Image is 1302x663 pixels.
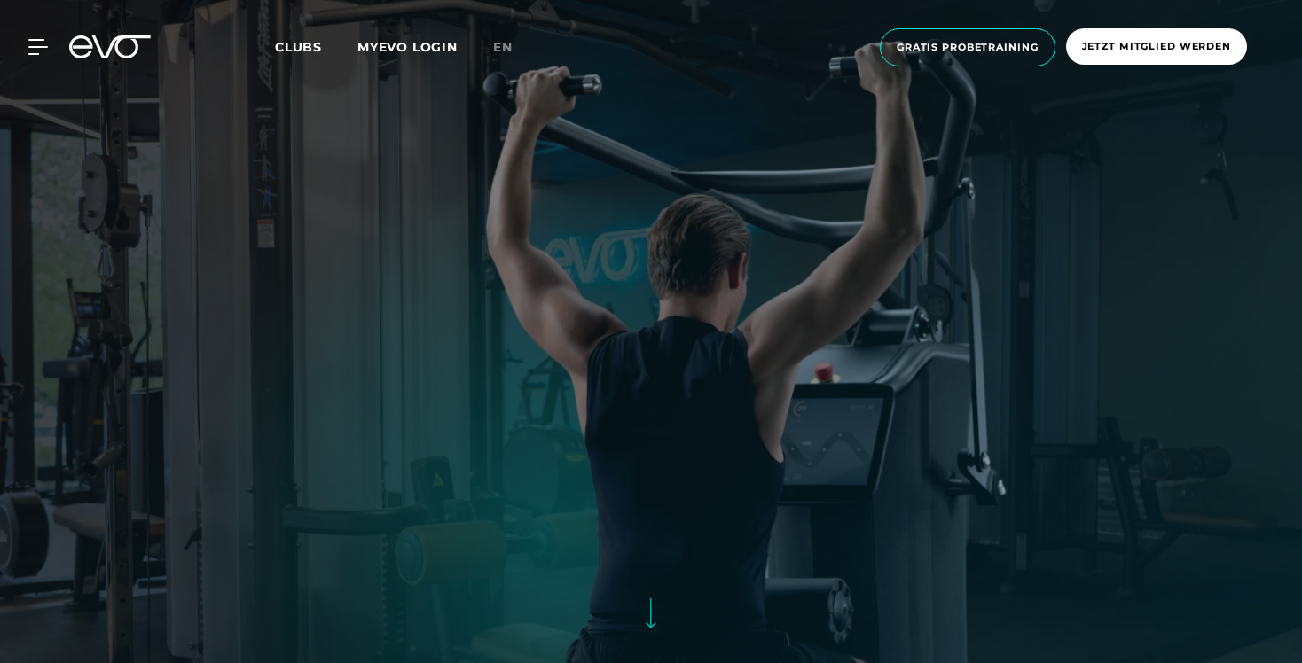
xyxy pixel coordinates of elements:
span: Clubs [275,39,322,55]
span: Jetzt Mitglied werden [1082,39,1231,54]
a: MYEVO LOGIN [357,39,458,55]
span: en [493,39,513,55]
a: Gratis Probetraining [875,28,1061,66]
a: en [493,37,534,58]
a: Jetzt Mitglied werden [1061,28,1252,66]
a: Clubs [275,38,357,55]
span: Gratis Probetraining [897,40,1039,55]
